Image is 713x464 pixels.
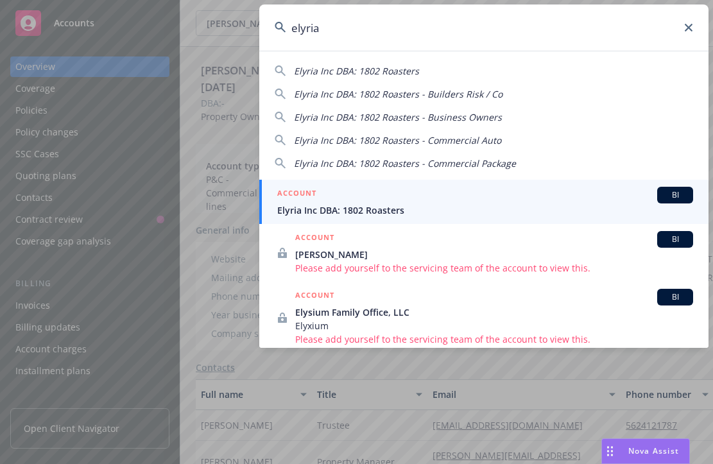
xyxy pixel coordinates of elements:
[295,305,693,319] span: Elysium Family Office, LLC
[662,189,688,201] span: BI
[294,111,502,123] span: Elyria Inc DBA: 1802 Roasters - Business Owners
[601,438,690,464] button: Nova Assist
[295,319,693,332] span: Elyxium
[295,261,693,275] span: Please add yourself to the servicing team of the account to view this.
[294,88,503,100] span: Elyria Inc DBA: 1802 Roasters - Builders Risk / Co
[259,282,709,353] a: ACCOUNTBIElysium Family Office, LLCElyxiumPlease add yourself to the servicing team of the accoun...
[277,187,316,202] h5: ACCOUNT
[294,65,419,77] span: Elyria Inc DBA: 1802 Roasters
[294,134,501,146] span: Elyria Inc DBA: 1802 Roasters - Commercial Auto
[277,203,693,217] span: Elyria Inc DBA: 1802 Roasters
[628,445,679,456] span: Nova Assist
[602,439,618,463] div: Drag to move
[295,332,693,346] span: Please add yourself to the servicing team of the account to view this.
[662,291,688,303] span: BI
[294,157,516,169] span: Elyria Inc DBA: 1802 Roasters - Commercial Package
[295,231,334,246] h5: ACCOUNT
[295,289,334,304] h5: ACCOUNT
[259,224,709,282] a: ACCOUNTBI[PERSON_NAME]Please add yourself to the servicing team of the account to view this.
[662,234,688,245] span: BI
[295,248,693,261] span: [PERSON_NAME]
[259,180,709,224] a: ACCOUNTBIElyria Inc DBA: 1802 Roasters
[259,4,709,51] input: Search...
